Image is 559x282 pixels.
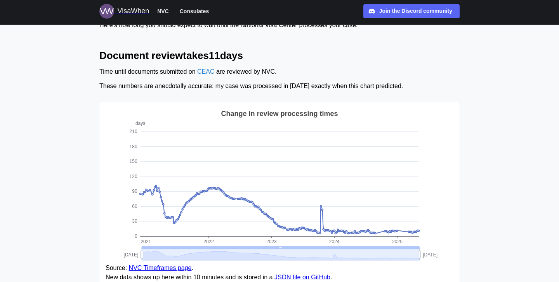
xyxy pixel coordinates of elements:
div: VisaWhen [117,6,149,17]
a: Join the Discord community [363,4,460,18]
div: Time until documents submitted on are reviewed by NVC. [99,67,460,77]
text: Change in review processing times [221,110,338,118]
h2: Document review takes 11 days [99,49,460,62]
text: days [135,121,145,126]
text: 60 [132,204,137,209]
text: 180 [130,144,137,149]
button: Consulates [176,6,212,16]
div: Here’s how long you should expect to wait until the National Visa Center processes your case. [99,21,460,30]
text: 210 [130,129,137,134]
text: 120 [130,173,137,179]
img: Logo for VisaWhen [99,4,114,19]
span: NVC [157,7,169,16]
text: 2023 [266,239,277,244]
a: NVC Timeframes page [129,265,192,271]
div: Join the Discord community [379,7,452,16]
span: Consulates [180,7,209,16]
text: 150 [130,159,137,164]
text: [DATE] [423,252,437,257]
a: CEAC [197,68,214,75]
text: [DATE] [124,252,139,257]
text: 2021 [141,239,151,244]
text: 2025 [392,239,403,244]
text: 0 [135,234,137,239]
text: 30 [132,218,137,224]
a: Logo for VisaWhen VisaWhen [99,4,149,19]
text: 90 [132,189,137,194]
text: 2024 [329,239,340,244]
button: NVC [154,6,172,16]
text: 2022 [203,239,214,244]
div: These numbers are anecdotally accurate: my case was processed in [DATE] exactly when this chart p... [99,81,460,91]
a: JSON file on GitHub [274,274,330,280]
